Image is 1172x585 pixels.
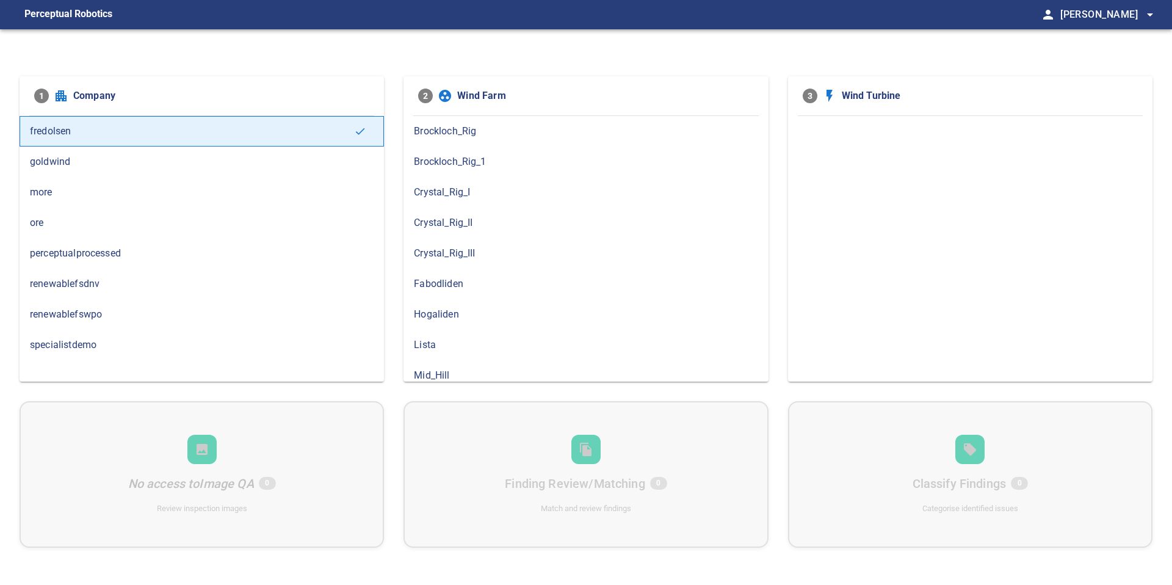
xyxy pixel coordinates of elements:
span: 1 [34,89,49,103]
div: goldwind [20,147,384,177]
span: Brockloch_Rig [414,124,758,139]
span: specialistdemo [30,338,374,352]
div: renewablefsdnv [20,269,384,299]
span: Lista [414,338,758,352]
span: goldwind [30,154,374,169]
div: Hogaliden [403,299,768,330]
div: Crystal_Rig_II [403,208,768,238]
div: specialistdemo [20,330,384,360]
span: 2 [418,89,433,103]
span: ore [30,216,374,230]
div: fredolsen [20,116,384,147]
div: Fabodliden [403,269,768,299]
span: Crystal_Rig_III [414,246,758,261]
div: renewablefswpo [20,299,384,330]
span: Crystal_Rig_II [414,216,758,230]
span: Brockloch_Rig_1 [414,154,758,169]
div: Crystal_Rig_III [403,238,768,269]
span: Hogaliden [414,307,758,322]
span: person [1041,7,1055,22]
div: more [20,177,384,208]
div: ore [20,208,384,238]
span: arrow_drop_down [1143,7,1157,22]
span: more [30,185,374,200]
span: fredolsen [30,124,354,139]
div: Brockloch_Rig [403,116,768,147]
span: renewablefsdnv [30,277,374,291]
span: Fabodliden [414,277,758,291]
span: Crystal_Rig_I [414,185,758,200]
div: perceptualprocessed [20,238,384,269]
figcaption: Perceptual Robotics [24,5,112,24]
span: Mid_Hill [414,368,758,383]
div: Mid_Hill [403,360,768,391]
span: Wind Farm [457,89,753,103]
div: Lista [403,330,768,360]
span: [PERSON_NAME] [1060,6,1157,23]
span: Wind Turbine [842,89,1138,103]
span: renewablefswpo [30,307,374,322]
span: 3 [803,89,817,103]
div: Crystal_Rig_I [403,177,768,208]
span: Company [73,89,369,103]
span: perceptualprocessed [30,246,374,261]
div: Brockloch_Rig_1 [403,147,768,177]
button: [PERSON_NAME] [1055,2,1157,27]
